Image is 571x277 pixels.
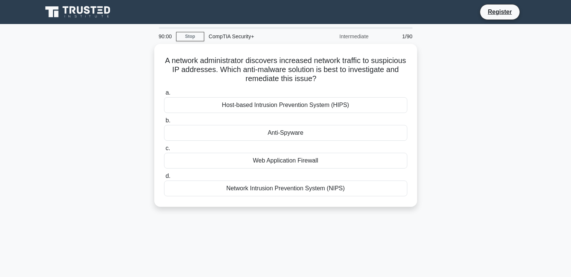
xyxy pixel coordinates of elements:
div: Network Intrusion Prevention System (NIPS) [164,181,407,196]
h5: A network administrator discovers increased network traffic to suspicious IP addresses. Which ant... [163,56,408,84]
span: d. [166,173,170,179]
div: CompTIA Security+ [204,29,307,44]
span: a. [166,89,170,96]
a: Register [483,7,516,17]
a: Stop [176,32,204,41]
div: Intermediate [307,29,373,44]
div: 90:00 [154,29,176,44]
span: b. [166,117,170,123]
div: Anti-Spyware [164,125,407,141]
div: Host-based Intrusion Prevention System (HIPS) [164,97,407,113]
div: 1/90 [373,29,417,44]
div: Web Application Firewall [164,153,407,169]
span: c. [166,145,170,151]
